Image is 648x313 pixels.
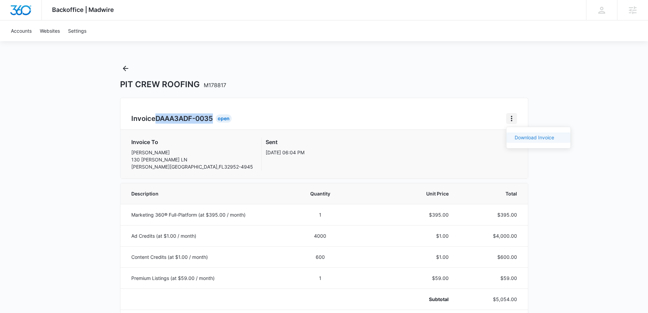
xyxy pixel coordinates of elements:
h3: Invoice To [131,138,253,146]
p: [PERSON_NAME] 130 [PERSON_NAME] LN [PERSON_NAME][GEOGRAPHIC_DATA] , FL 32952-4945 [131,149,253,170]
p: $395.00 [465,211,517,218]
p: $600.00 [465,253,517,261]
a: Websites [36,20,64,41]
p: $1.00 [358,232,449,239]
span: Description [131,190,282,197]
div: Open [216,114,232,123]
span: M178817 [204,82,226,89]
button: Back [120,63,131,74]
h3: Sent [266,138,304,146]
p: Subtotal [358,296,449,303]
p: $5,054.00 [465,296,517,303]
p: $4,000.00 [465,232,517,239]
span: Total [465,190,517,197]
td: 600 [290,246,350,267]
button: Home [506,113,517,124]
p: Content Credits (at $1.00 / month) [131,253,282,261]
a: Accounts [7,20,36,41]
h1: PIT CREW ROOFING [120,79,226,90]
a: Settings [64,20,90,41]
p: $59.00 [465,275,517,282]
span: Unit Price [358,190,449,197]
p: Ad Credits (at $1.00 / month) [131,232,282,239]
td: 4000 [290,225,350,246]
p: Premium Listings (at $59.00 / month) [131,275,282,282]
h2: Invoice [131,113,216,124]
a: Download Invoice [515,135,554,140]
span: Quantity [299,190,342,197]
p: Marketing 360® Full-Platform (at $395.00 / month) [131,211,282,218]
p: $395.00 [358,211,449,218]
button: Download Invoice [506,132,570,143]
p: $59.00 [358,275,449,282]
span: Backoffice | Madwire [52,6,114,13]
td: 1 [290,267,350,288]
p: $1.00 [358,253,449,261]
p: [DATE] 06:04 PM [266,149,304,156]
td: 1 [290,204,350,225]
span: DAAA3ADF-0035 [155,114,213,123]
